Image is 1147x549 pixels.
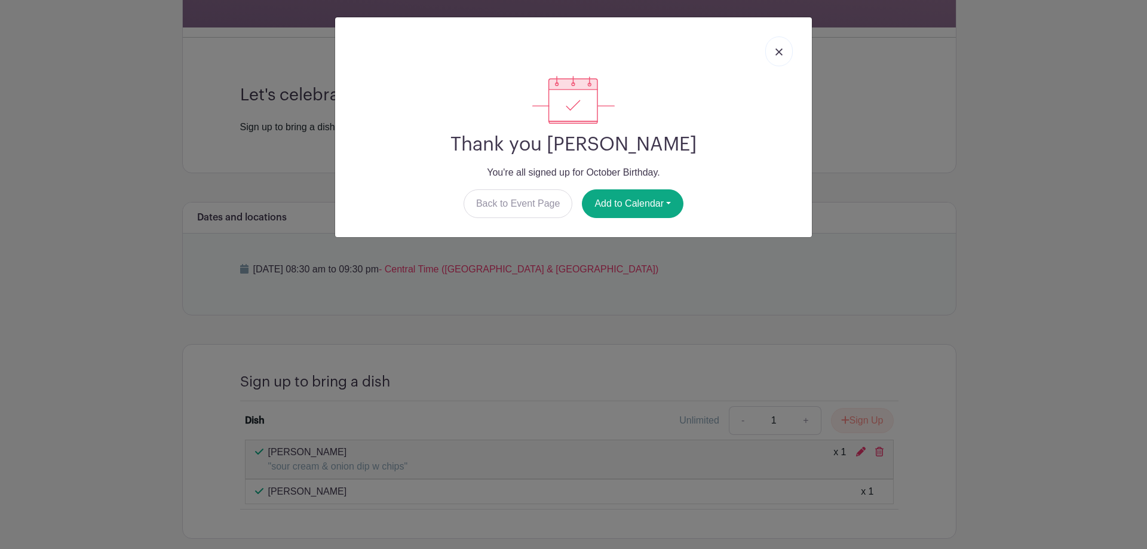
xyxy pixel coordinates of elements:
[345,165,802,180] p: You're all signed up for October Birthday.
[345,133,802,156] h2: Thank you [PERSON_NAME]
[464,189,573,218] a: Back to Event Page
[532,76,615,124] img: signup_complete-c468d5dda3e2740ee63a24cb0ba0d3ce5d8a4ecd24259e683200fb1569d990c8.svg
[775,48,783,56] img: close_button-5f87c8562297e5c2d7936805f587ecaba9071eb48480494691a3f1689db116b3.svg
[582,189,683,218] button: Add to Calendar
